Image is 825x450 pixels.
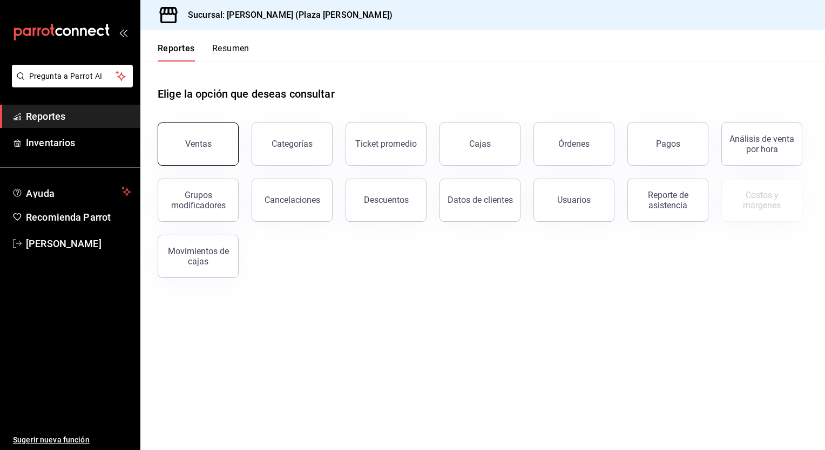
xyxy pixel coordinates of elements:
button: Contrata inventarios para ver este reporte [721,179,802,222]
span: Recomienda Parrot [26,210,131,224]
span: Reportes [26,109,131,124]
div: Cancelaciones [265,195,320,205]
a: Cajas [439,122,520,166]
h1: Elige la opción que deseas consultar [158,86,335,102]
div: Análisis de venta por hora [728,134,795,154]
div: Usuarios [557,195,591,205]
div: Órdenes [558,139,590,149]
button: Órdenes [533,122,614,166]
button: Reporte de asistencia [627,179,708,222]
div: Grupos modificadores [165,190,232,210]
button: Usuarios [533,179,614,222]
button: Reportes [158,43,195,62]
button: Ventas [158,122,239,166]
div: Ventas [185,139,212,149]
button: Categorías [252,122,333,166]
button: Ticket promedio [346,122,427,166]
span: Pregunta a Parrot AI [29,71,116,82]
button: Resumen [212,43,249,62]
div: Cajas [469,138,491,151]
div: Costos y márgenes [728,190,795,210]
div: Movimientos de cajas [165,246,232,267]
span: [PERSON_NAME] [26,236,131,251]
button: Grupos modificadores [158,179,239,222]
div: Categorías [272,139,313,149]
h3: Sucursal: [PERSON_NAME] (Plaza [PERSON_NAME]) [179,9,393,22]
button: Datos de clientes [439,179,520,222]
button: Descuentos [346,179,427,222]
div: Pagos [656,139,680,149]
span: Inventarios [26,135,131,150]
div: Descuentos [364,195,409,205]
button: Pagos [627,122,708,166]
button: Cancelaciones [252,179,333,222]
span: Ayuda [26,185,117,198]
div: Ticket promedio [355,139,417,149]
div: Datos de clientes [448,195,513,205]
span: Sugerir nueva función [13,434,131,446]
button: open_drawer_menu [119,28,127,37]
button: Movimientos de cajas [158,235,239,278]
a: Pregunta a Parrot AI [8,78,133,90]
div: navigation tabs [158,43,249,62]
button: Pregunta a Parrot AI [12,65,133,87]
button: Análisis de venta por hora [721,122,802,166]
div: Reporte de asistencia [634,190,701,210]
